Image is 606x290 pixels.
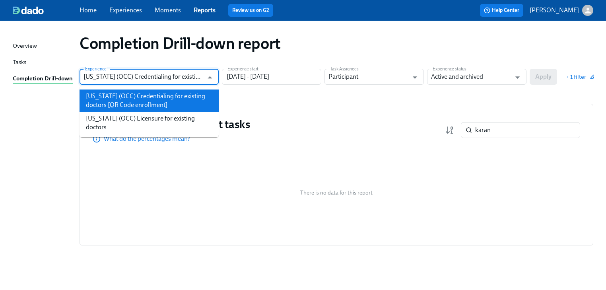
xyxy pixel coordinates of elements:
[13,74,73,84] a: Completion Drill-down
[155,6,181,14] a: Moments
[484,6,519,14] span: Help Center
[530,6,579,15] p: [PERSON_NAME]
[80,6,97,14] a: Home
[228,4,273,17] button: Review us on G2
[13,58,73,68] a: Tasks
[109,6,142,14] a: Experiences
[194,6,216,14] a: Reports
[13,6,80,14] a: dado
[80,112,219,134] li: [US_STATE] (OCC) Licensure for existing doctors
[565,73,593,81] button: + 1 filter
[232,6,269,14] a: Review us on G2
[104,134,190,143] p: What do the percentages mean?
[13,41,73,51] a: Overview
[511,71,524,84] button: Open
[13,6,44,14] img: dado
[204,71,216,84] button: Close
[13,41,37,51] div: Overview
[80,34,281,53] h1: Completion Drill-down report
[475,122,580,138] input: Search by name
[80,90,219,112] li: [US_STATE] (OCC) Credentialing for existing doctors [QR Code enrollment]
[13,58,26,68] div: Tasks
[300,189,373,197] span: There is no data for this report
[480,4,523,17] button: Help Center
[409,71,421,84] button: Open
[530,5,593,16] button: [PERSON_NAME]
